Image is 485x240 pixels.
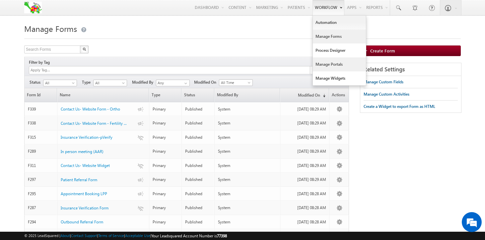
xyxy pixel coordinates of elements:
span: Contact Us- Website Form - Fertility Cli... [61,121,131,126]
a: All [93,80,127,86]
a: Create a Widget to export Form as HTML [364,101,435,113]
div: [DATE] 08:29 AM [284,120,326,126]
a: All Time [219,79,253,86]
div: System [218,106,277,112]
div: Minimize live chat window [109,3,125,19]
div: Published [185,106,211,112]
span: All [43,80,75,86]
div: System [218,163,277,169]
div: F289 [28,148,54,154]
span: (sorted descending) [320,93,325,98]
div: Published [185,120,211,126]
div: Primary [153,148,179,154]
div: Published [185,148,211,154]
a: Manage Portals [313,57,366,71]
div: Filter by Tag [29,59,52,66]
div: System [218,177,277,183]
div: Primary [153,120,179,126]
img: d_60004797649_company_0_60004797649 [11,35,28,43]
span: All Time [219,80,251,86]
a: Manage Custom Activities [364,88,409,100]
div: [DATE] 08:29 AM [284,177,326,183]
a: All [43,80,77,86]
div: F315 [28,134,54,140]
div: [DATE] 08:29 AM [284,134,326,140]
a: Form Id [25,88,57,102]
div: Published [185,205,211,211]
img: Custom Logo [24,2,42,13]
span: Status [182,88,214,102]
div: Published [185,163,211,169]
a: Contact Us- Website Widget [61,163,110,169]
div: F339 [28,106,54,112]
a: In person meeting (AAR) [61,149,104,155]
div: F287 [28,205,54,211]
a: About [60,233,70,238]
div: System [218,134,277,140]
div: Manage Custom Fields [364,79,403,85]
div: [DATE] 08:28 AM [284,205,326,211]
span: © 2025 LeadSquared | | | | | [24,233,227,239]
div: F338 [28,120,54,126]
span: In person meeting (AAR) [61,149,104,154]
span: Contact Us- Website Form - Ortho [61,107,120,112]
a: Name [57,88,149,102]
input: Apply Tag... [30,67,69,73]
a: Terms of Service [98,233,124,238]
div: Primary [153,191,179,197]
a: Process Designer [313,43,366,57]
div: Primary [153,134,179,140]
a: Automation [313,16,366,30]
span: Actions [329,88,349,102]
a: Appointment Booking LPP [61,191,107,197]
a: Contact Us- Website Form - Ortho [61,106,120,112]
span: All [94,80,125,86]
div: Published [185,134,211,140]
span: Modified By [132,79,156,85]
a: Insurance Verification-pVerify [61,134,112,140]
div: System [218,148,277,154]
span: Patient Referral Form [61,177,97,182]
div: Primary [153,163,179,169]
textarea: Type your message and hit 'Enter' [9,61,121,183]
div: Manage Custom Activities [364,91,409,97]
span: Type [149,88,181,102]
div: Published [185,177,211,183]
div: Primary [153,106,179,112]
span: Outbound Referral Form [61,219,103,224]
div: [DATE] 08:29 AM [284,148,326,154]
div: F295 [28,191,54,197]
div: Published [185,191,211,197]
span: Create Form [370,48,395,53]
span: Manage Forms [24,23,77,34]
div: [DATE] 08:29 AM [284,106,326,112]
div: [DATE] 08:29 AM [284,163,326,169]
a: Modified By [215,88,280,102]
img: add_icon.png [364,48,370,52]
a: Contact Us- Website Form - Fertility Cli... [61,120,129,126]
img: Search [83,47,86,51]
div: Create a Widget to export Form as HTML [364,104,435,110]
span: Type [82,79,93,85]
input: Type to Search [156,80,190,86]
div: F311 [28,163,54,169]
div: [DATE] 08:28 AM [284,219,326,225]
div: Primary [153,205,179,211]
div: Published [185,219,211,225]
span: Insurance Verification-pVerify [61,135,112,140]
div: Related Settings [360,63,461,76]
span: 77398 [217,233,227,238]
a: Manage Forms [313,30,366,43]
div: System [218,219,277,225]
div: [DATE] 08:28 AM [284,191,326,197]
a: Modified On(sorted descending) [280,88,329,102]
div: Primary [153,219,179,225]
a: Acceptable Use [125,233,150,238]
div: F297 [28,177,54,183]
span: Your Leadsquared Account Number is [151,233,227,238]
span: Insurance Verification Form [61,205,108,210]
a: Patient Referral Form [61,177,97,183]
span: Contact Us- Website Widget [61,163,110,168]
div: Chat with us now [35,35,111,43]
a: Contact Support [71,233,97,238]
